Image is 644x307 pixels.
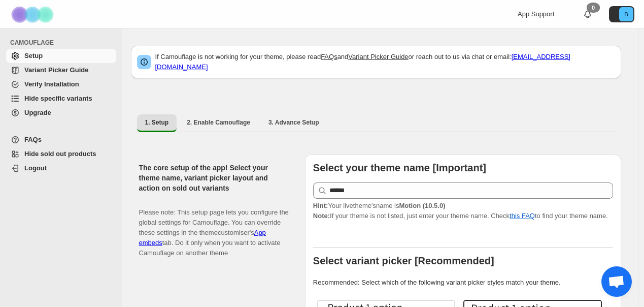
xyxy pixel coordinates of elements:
[10,39,117,47] span: CAMOUFLAGE
[587,3,600,13] div: 0
[518,10,554,18] span: App Support
[24,95,92,102] span: Hide specific variants
[510,212,535,220] a: this FAQ
[6,147,116,161] a: Hide sold out products
[619,7,633,21] span: Avatar with initials B
[313,212,330,220] strong: Note:
[8,1,59,28] img: Camouflage
[24,52,43,59] span: Setup
[601,266,632,297] a: Open chat
[313,202,328,209] strong: Hint:
[6,91,116,106] a: Hide specific variants
[6,161,116,175] a: Logout
[6,77,116,91] a: Verify Installation
[139,163,289,193] h2: The core setup of the app! Select your theme name, variant picker layout and action on sold out v...
[24,109,51,116] span: Upgrade
[313,201,613,221] p: If your theme is not listed, just enter your theme name. Check to find your theme name.
[24,136,42,143] span: FAQs
[155,52,615,72] p: If Camouflage is not working for your theme, please read and or reach out to us via chat or email:
[187,118,250,127] span: 2. Enable Camouflage
[348,53,408,60] a: Variant Picker Guide
[6,133,116,147] a: FAQs
[145,118,169,127] span: 1. Setup
[24,150,96,158] span: Hide sold out products
[583,9,593,19] a: 0
[321,53,337,60] a: FAQs
[313,202,446,209] span: Your live theme's name is
[268,118,319,127] span: 3. Advance Setup
[24,80,79,88] span: Verify Installation
[6,63,116,77] a: Variant Picker Guide
[24,164,47,172] span: Logout
[624,11,628,17] text: B
[139,197,289,258] p: Please note: This setup page lets you configure the global settings for Camouflage. You can overr...
[6,49,116,63] a: Setup
[399,202,445,209] strong: Motion (10.5.0)
[24,66,88,74] span: Variant Picker Guide
[313,255,494,266] b: Select variant picker [Recommended]
[609,6,634,22] button: Avatar with initials B
[313,162,486,173] b: Select your theme name [Important]
[6,106,116,120] a: Upgrade
[313,278,613,288] p: Recommended: Select which of the following variant picker styles match your theme.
